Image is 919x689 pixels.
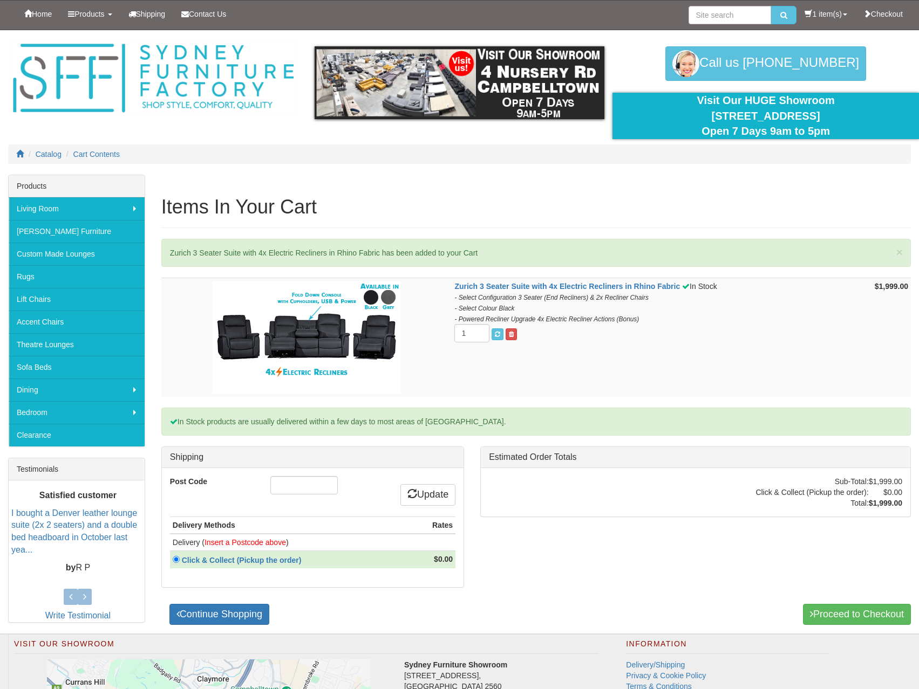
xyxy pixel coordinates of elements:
a: Dining [9,378,145,401]
td: Delivery ( ) [170,534,411,551]
span: Products [74,10,104,18]
a: Continue Shopping [169,604,269,625]
td: In Stock [452,278,852,397]
strong: $0.00 [434,555,453,563]
div: Products [9,175,145,197]
div: Zurich 3 Seater Suite with 4x Electric Recliners in Rhino Fabric has been added to your Cart [161,239,911,267]
a: Clearance [9,424,145,446]
a: Theatre Lounges [9,333,145,356]
h2: Information [626,640,829,654]
a: Checkout [855,1,911,27]
a: Rugs [9,265,145,288]
i: - Powered Recliner Upgrade 4x Electric Recliner Actions (Bonus) [454,315,639,323]
a: I bought a Denver leather lounge suite (2x 2 seaters) and a double bed headboard in October last ... [11,508,137,555]
strong: Rates [432,521,453,529]
img: showroom.gif [315,46,605,119]
img: Sydney Furniture Factory [8,41,298,116]
a: Products [60,1,120,27]
label: Post Code [162,476,262,487]
td: $1,999.00 [869,476,902,487]
i: - Select Configuration 3 Seater (End Recliners) & 2x Recliner Chairs [454,294,649,301]
strong: Click & Collect (Pickup the order) [182,556,302,564]
a: Bedroom [9,401,145,424]
a: Contact Us [173,1,234,27]
span: Home [32,10,52,18]
strong: Delivery Methods [173,521,235,529]
h3: Shipping [170,452,455,462]
a: Shipping [120,1,174,27]
strong: Sydney Furniture Showroom [404,660,507,669]
h1: Items In Your Cart [161,196,911,218]
button: × [896,246,903,258]
a: Click & Collect (Pickup the order) [180,556,308,564]
p: R P [11,562,145,574]
a: Sofa Beds [9,356,145,378]
div: Testimonials [9,458,145,480]
i: - Select Colour Black [454,305,514,312]
td: Click & Collect (Pickup the order): [755,487,868,498]
a: Zurich 3 Seater Suite with 4x Electric Recliners in Rhino Fabric [454,282,680,291]
a: Accent Chairs [9,311,145,333]
b: by [66,563,76,572]
span: Shipping [136,10,166,18]
div: Visit Our HUGE Showroom [STREET_ADDRESS] Open 7 Days 9am to 5pm [621,93,911,139]
a: Living Room [9,197,145,220]
td: Total: [755,498,868,508]
a: Catalog [36,150,62,159]
h2: Visit Our Showroom [14,640,599,654]
a: Proceed to Checkout [803,604,911,625]
div: In Stock products are usually delivered within a few days to most areas of [GEOGRAPHIC_DATA]. [161,408,911,436]
a: [PERSON_NAME] Furniture [9,220,145,243]
a: 1 item(s) [797,1,855,27]
a: Update [400,484,455,506]
a: Home [16,1,60,27]
a: Lift Chairs [9,288,145,311]
span: Contact Us [189,10,226,18]
strong: $1,999.00 [875,282,908,291]
a: Custom Made Lounges [9,243,145,265]
a: Privacy & Cookie Policy [626,671,706,680]
a: Write Testimonial [45,611,111,620]
h3: Estimated Order Totals [489,452,902,462]
td: $0.00 [869,487,902,498]
font: Insert a Postcode above [205,538,286,547]
a: Cart Contents [73,150,120,159]
td: Sub-Total: [755,476,868,487]
img: Zurich 3 Seater Suite with 4x Electric Recliners in Rhino Fabric [212,281,401,394]
b: Satisfied customer [39,491,117,500]
strong: $1,999.00 [869,499,902,507]
a: Delivery/Shipping [626,660,685,669]
input: Site search [689,6,771,24]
